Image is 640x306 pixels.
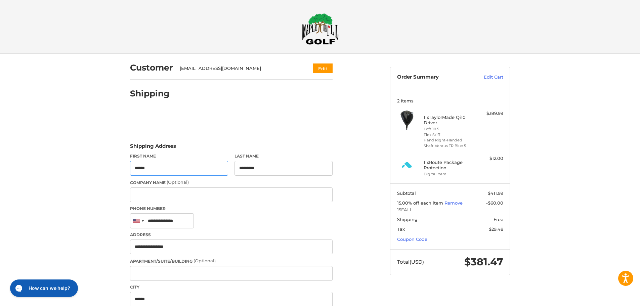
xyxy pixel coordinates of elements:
li: Flex Stiff [424,132,475,138]
span: Free [494,217,503,222]
li: Loft 10.5 [424,126,475,132]
h4: 1 x TaylorMade Qi10 Driver [424,115,475,126]
span: 15.00% off each item [397,200,444,206]
iframe: Gorgias live chat messenger [7,277,80,299]
h4: 1 x Route Package Protection [424,160,475,171]
label: Last Name [234,153,333,159]
a: Coupon Code [397,236,427,242]
label: Address [130,232,333,238]
label: First Name [130,153,228,159]
span: $29.48 [489,226,503,232]
span: Total (USD) [397,259,424,265]
div: $399.99 [477,110,503,117]
small: (Optional) [194,258,216,263]
small: (Optional) [167,179,189,185]
span: $381.47 [464,256,503,268]
span: $411.99 [488,190,503,196]
span: Subtotal [397,190,416,196]
label: Apartment/Suite/Building [130,258,333,264]
div: [EMAIL_ADDRESS][DOMAIN_NAME] [180,65,300,72]
button: Edit [313,63,333,73]
legend: Shipping Address [130,142,176,153]
li: Digital Item [424,171,475,177]
label: Company Name [130,179,333,186]
a: Edit Cart [469,74,503,81]
span: Tax [397,226,405,232]
span: -$60.00 [486,200,503,206]
h3: Order Summary [397,74,469,81]
span: 15FALL [397,207,503,213]
label: City [130,284,333,290]
div: $12.00 [477,155,503,162]
label: Phone Number [130,206,333,212]
li: Shaft Ventus TR Blue 5 [424,143,475,149]
h3: 2 Items [397,98,503,103]
img: Maple Hill Golf [302,13,339,45]
div: United States: +1 [130,214,146,228]
a: Remove [444,200,463,206]
h2: Customer [130,62,173,73]
li: Hand Right-Handed [424,137,475,143]
span: Shipping [397,217,418,222]
h2: Shipping [130,88,170,99]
